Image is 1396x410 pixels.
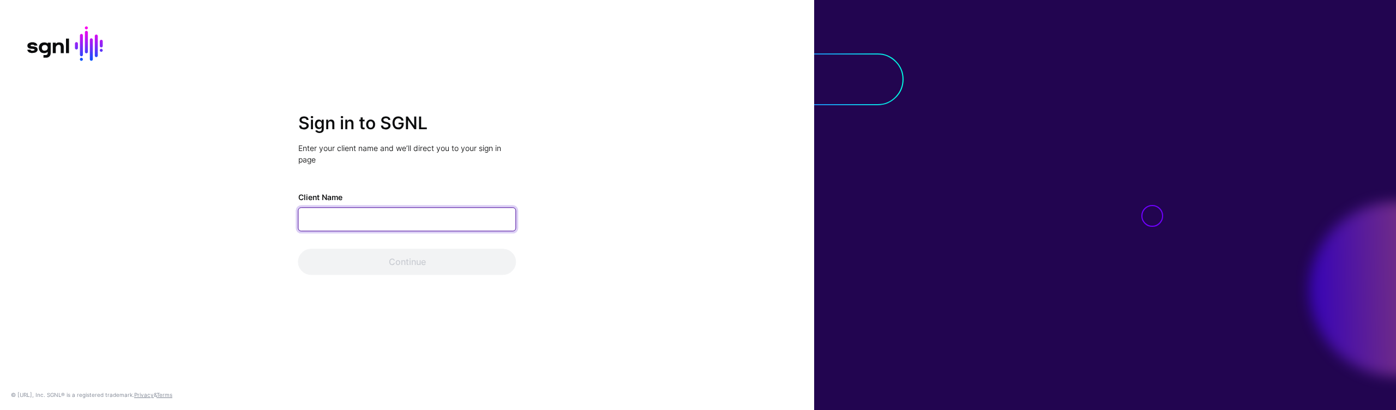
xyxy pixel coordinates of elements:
a: Privacy [134,391,154,398]
a: Terms [157,391,172,398]
label: Client Name [298,192,342,203]
h2: Sign in to SGNL [298,113,516,134]
div: © [URL], Inc. SGNL® is a registered trademark. & [11,390,172,399]
p: Enter your client name and we’ll direct you to your sign in page [298,143,516,166]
